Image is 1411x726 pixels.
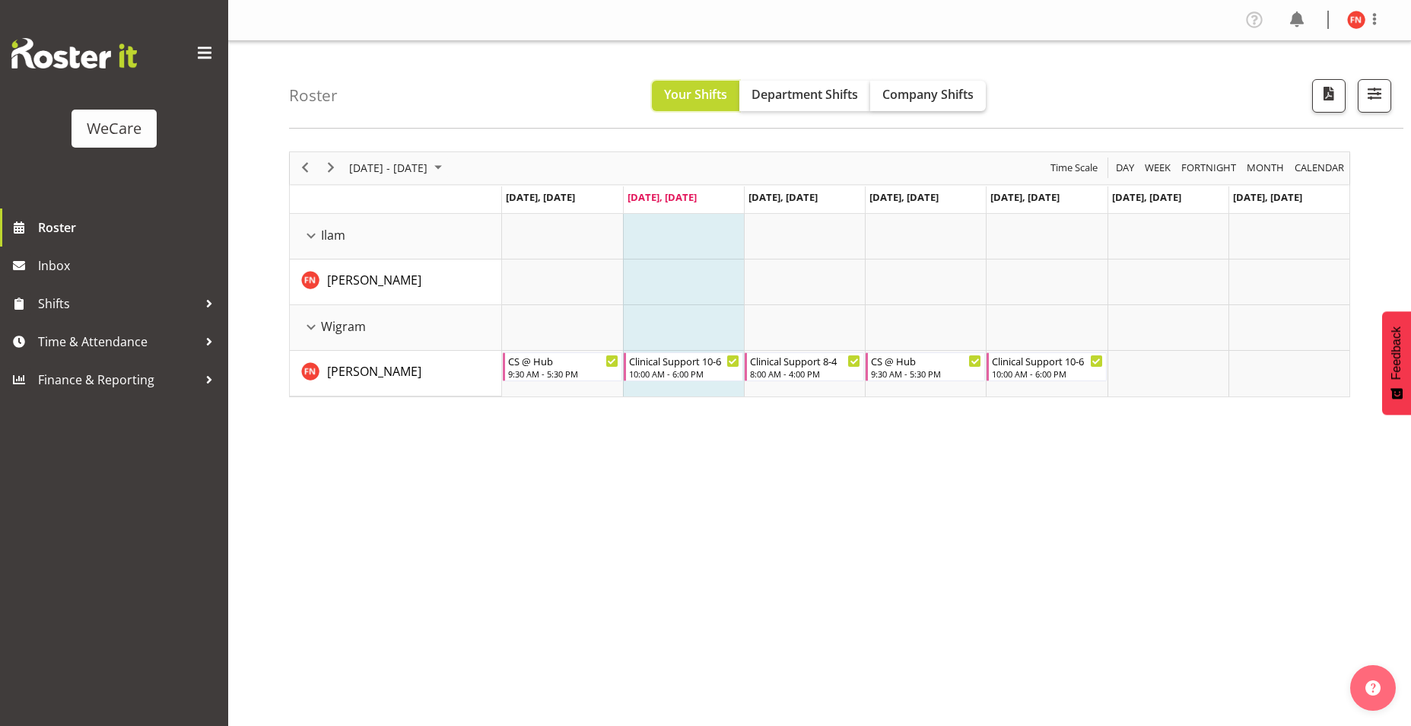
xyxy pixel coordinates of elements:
[321,317,366,336] span: Wigram
[38,216,221,239] span: Roster
[987,352,1106,381] div: Firdous Naqvi"s event - Clinical Support 10-6 Begin From Friday, August 15, 2025 at 10:00:00 AM G...
[1049,158,1099,177] span: Time Scale
[628,190,697,204] span: [DATE], [DATE]
[870,81,986,111] button: Company Shifts
[866,352,985,381] div: Firdous Naqvi"s event - CS @ Hub Begin From Thursday, August 14, 2025 at 9:30:00 AM GMT+12:00 End...
[290,351,502,396] td: Firdous Naqvi resource
[347,158,449,177] button: August 2025
[1347,11,1365,29] img: firdous-naqvi10854.jpg
[629,368,739,380] div: 10:00 AM - 6:00 PM
[1114,158,1136,177] span: Day
[506,190,575,204] span: [DATE], [DATE]
[750,353,860,368] div: Clinical Support 8-4
[1390,326,1403,380] span: Feedback
[290,260,502,305] td: Firdous Naqvi resource
[38,368,198,391] span: Finance & Reporting
[748,190,818,204] span: [DATE], [DATE]
[1358,79,1391,113] button: Filter Shifts
[321,226,345,244] span: Ilam
[344,152,451,184] div: August 11 - 17, 2025
[624,352,743,381] div: Firdous Naqvi"s event - Clinical Support 10-6 Begin From Tuesday, August 12, 2025 at 10:00:00 AM ...
[629,353,739,368] div: Clinical Support 10-6
[871,353,981,368] div: CS @ Hub
[38,330,198,353] span: Time & Attendance
[295,158,316,177] button: Previous
[508,368,618,380] div: 9:30 AM - 5:30 PM
[1244,158,1287,177] button: Timeline Month
[739,81,870,111] button: Department Shifts
[318,152,344,184] div: next period
[1293,158,1346,177] span: calendar
[327,363,421,380] span: [PERSON_NAME]
[664,86,727,103] span: Your Shifts
[750,368,860,380] div: 8:00 AM - 4:00 PM
[992,353,1102,368] div: Clinical Support 10-6
[290,214,502,260] td: Ilam resource
[871,368,981,380] div: 9:30 AM - 5:30 PM
[1312,79,1346,113] button: Download a PDF of the roster according to the set date range.
[11,38,137,68] img: Rosterit website logo
[990,190,1060,204] span: [DATE], [DATE]
[1142,158,1174,177] button: Timeline Week
[1245,158,1285,177] span: Month
[752,86,858,103] span: Department Shifts
[882,86,974,103] span: Company Shifts
[502,214,1349,396] table: Timeline Week of August 12, 2025
[992,368,1102,380] div: 10:00 AM - 6:00 PM
[1112,190,1181,204] span: [DATE], [DATE]
[1233,190,1302,204] span: [DATE], [DATE]
[38,292,198,315] span: Shifts
[1382,311,1411,415] button: Feedback - Show survey
[348,158,429,177] span: [DATE] - [DATE]
[38,254,221,277] span: Inbox
[503,352,622,381] div: Firdous Naqvi"s event - CS @ Hub Begin From Monday, August 11, 2025 at 9:30:00 AM GMT+12:00 Ends ...
[327,271,421,289] a: [PERSON_NAME]
[1048,158,1101,177] button: Time Scale
[292,152,318,184] div: previous period
[1292,158,1347,177] button: Month
[1365,680,1381,696] img: help-xxl-2.png
[1179,158,1239,177] button: Fortnight
[508,353,618,368] div: CS @ Hub
[1114,158,1137,177] button: Timeline Day
[327,362,421,381] a: [PERSON_NAME]
[87,117,141,140] div: WeCare
[327,272,421,288] span: [PERSON_NAME]
[289,151,1350,397] div: Timeline Week of August 12, 2025
[321,158,342,177] button: Next
[1143,158,1172,177] span: Week
[745,352,864,381] div: Firdous Naqvi"s event - Clinical Support 8-4 Begin From Wednesday, August 13, 2025 at 8:00:00 AM ...
[869,190,939,204] span: [DATE], [DATE]
[289,87,338,104] h4: Roster
[1180,158,1238,177] span: Fortnight
[290,305,502,351] td: Wigram resource
[652,81,739,111] button: Your Shifts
